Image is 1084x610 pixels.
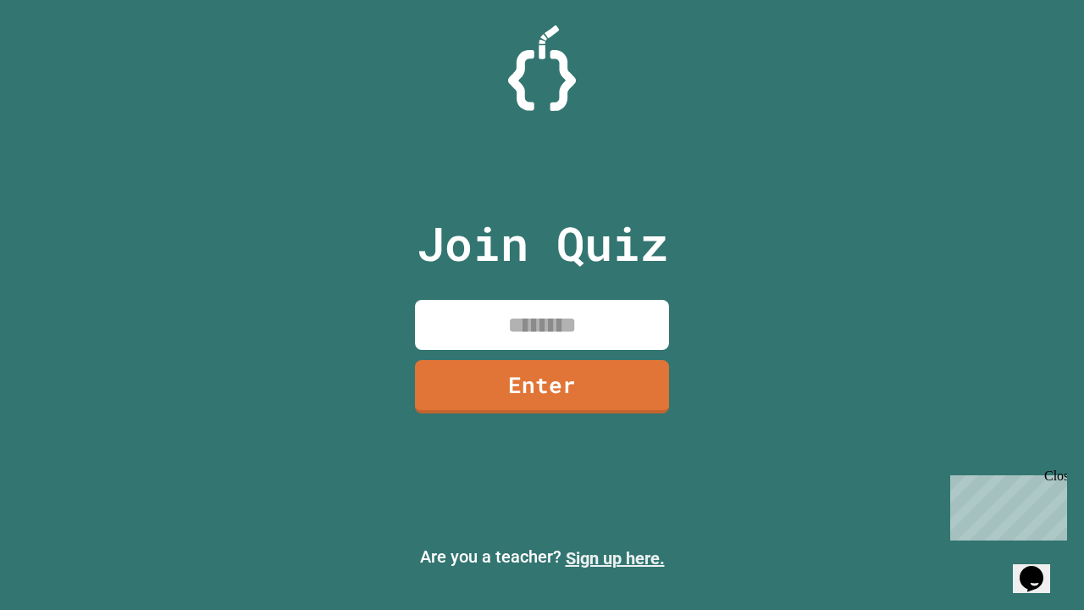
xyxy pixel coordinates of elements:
a: Enter [415,360,669,413]
a: Sign up here. [566,548,665,568]
p: Join Quiz [417,208,668,279]
iframe: chat widget [943,469,1067,541]
div: Chat with us now!Close [7,7,117,108]
iframe: chat widget [1013,542,1067,593]
p: Are you a teacher? [14,544,1070,571]
img: Logo.svg [508,25,576,111]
